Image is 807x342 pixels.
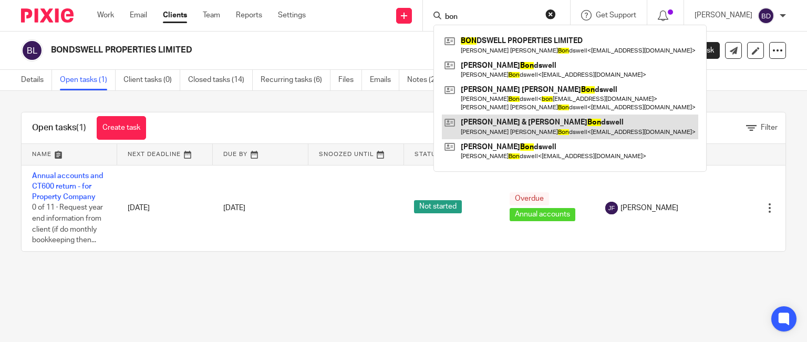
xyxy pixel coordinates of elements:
td: [DATE] [117,165,213,251]
button: Clear [545,9,556,19]
span: (1) [76,123,86,132]
a: Work [97,10,114,20]
a: Team [203,10,220,20]
span: Overdue [510,192,549,205]
input: Search [444,13,539,22]
a: Details [21,70,52,90]
a: Clients [163,10,187,20]
span: Status [415,151,441,157]
img: svg%3E [605,202,618,214]
h1: Open tasks [32,122,86,133]
span: Snoozed Until [319,151,374,157]
a: Reports [236,10,262,20]
p: [PERSON_NAME] [695,10,752,20]
img: svg%3E [21,39,43,61]
span: Annual accounts [510,208,575,221]
img: Pixie [21,8,74,23]
a: Emails [370,70,399,90]
a: Annual accounts and CT600 return - for Property Company [32,172,103,201]
a: Settings [278,10,306,20]
a: Recurring tasks (6) [261,70,330,90]
img: svg%3E [758,7,774,24]
span: [PERSON_NAME] [620,203,678,213]
a: Files [338,70,362,90]
span: Not started [414,200,462,213]
a: Open tasks (1) [60,70,116,90]
a: Closed tasks (14) [188,70,253,90]
span: Filter [761,124,778,131]
a: Notes (2) [407,70,446,90]
h2: BONDSWELL PROPERTIES LIMITED [51,45,525,56]
a: Create task [97,116,146,140]
span: Get Support [596,12,636,19]
a: Client tasks (0) [123,70,180,90]
a: Email [130,10,147,20]
span: [DATE] [223,204,245,212]
span: 0 of 11 · Request year end information from client (if do monthly bookkeeping then... [32,204,103,244]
